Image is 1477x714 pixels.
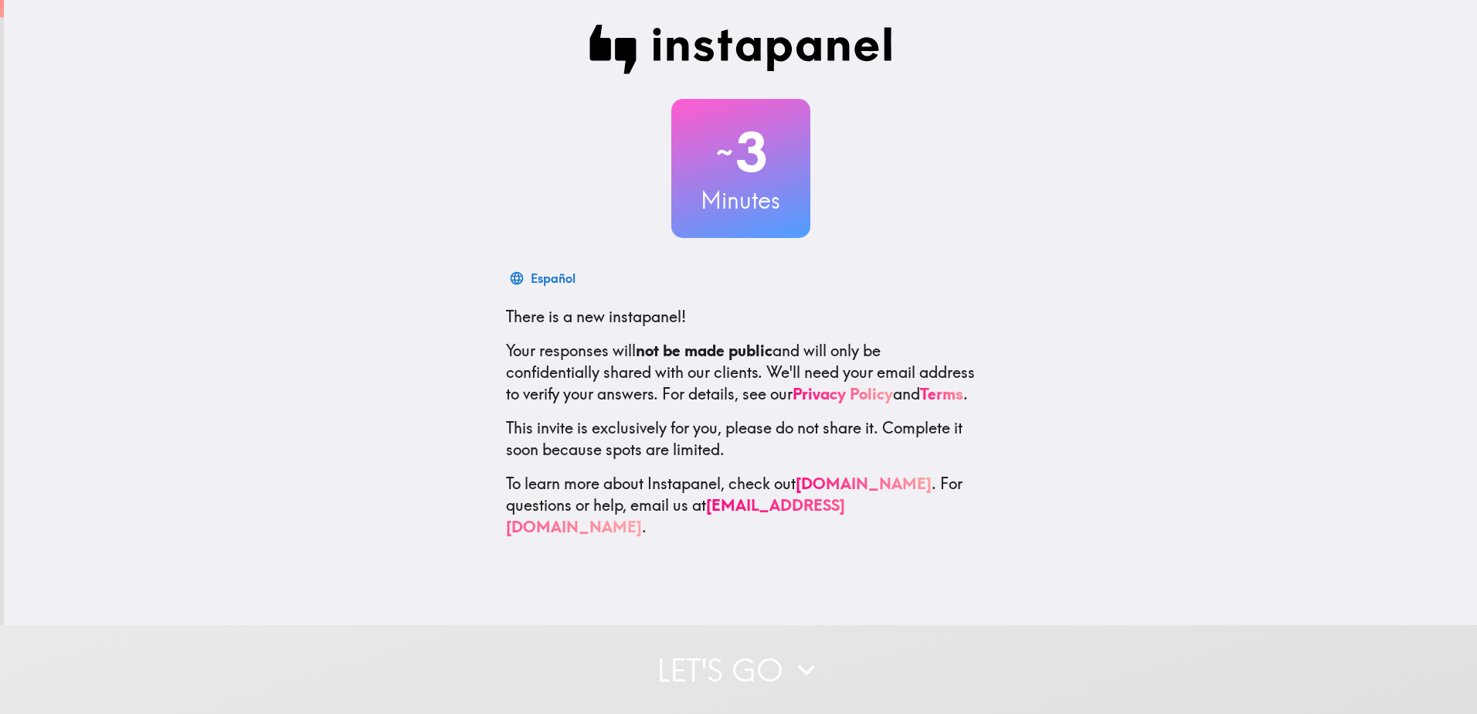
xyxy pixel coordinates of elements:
[506,263,582,294] button: Español
[793,384,893,403] a: Privacy Policy
[714,129,735,175] span: ~
[506,307,686,326] span: There is a new instapanel!
[920,384,963,403] a: Terms
[671,184,810,216] h3: Minutes
[506,495,845,536] a: [EMAIL_ADDRESS][DOMAIN_NAME]
[636,341,772,360] b: not be made public
[506,340,976,405] p: Your responses will and will only be confidentially shared with our clients. We'll need your emai...
[506,417,976,461] p: This invite is exclusively for you, please do not share it. Complete it soon because spots are li...
[796,474,932,493] a: [DOMAIN_NAME]
[671,121,810,184] h2: 3
[589,25,892,74] img: Instapanel
[506,473,976,538] p: To learn more about Instapanel, check out . For questions or help, email us at .
[531,267,576,289] div: Español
